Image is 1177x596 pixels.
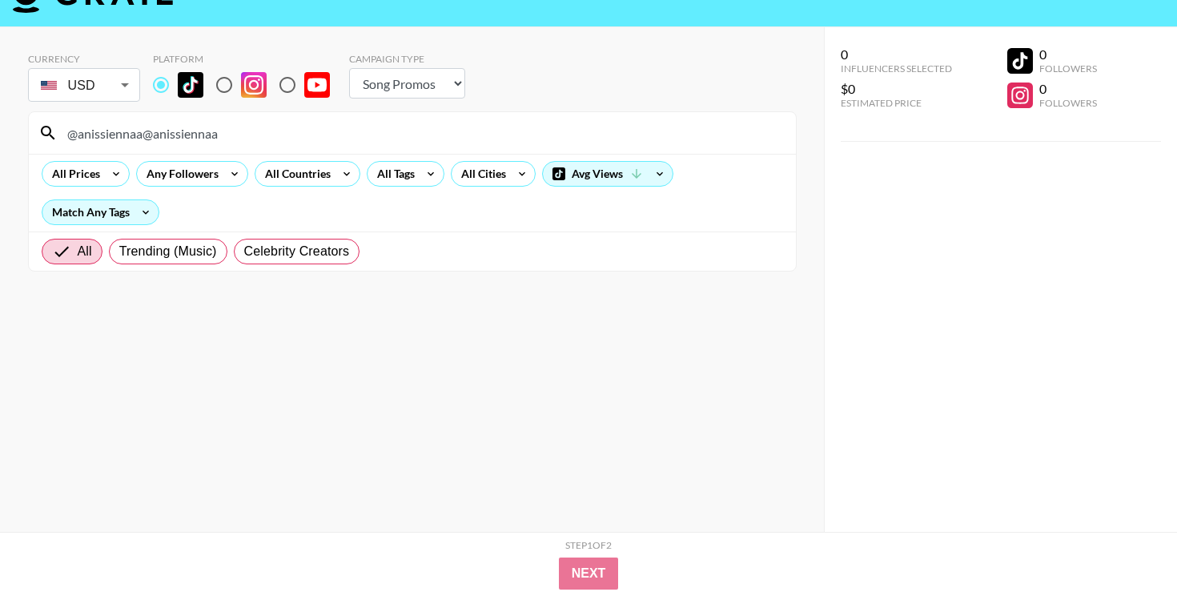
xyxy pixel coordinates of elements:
[452,162,509,186] div: All Cities
[241,72,267,98] img: Instagram
[58,120,786,146] input: Search by User Name
[304,72,330,98] img: YouTube
[349,53,465,65] div: Campaign Type
[78,242,92,261] span: All
[841,46,952,62] div: 0
[565,539,612,551] div: Step 1 of 2
[42,162,103,186] div: All Prices
[368,162,418,186] div: All Tags
[1039,81,1097,97] div: 0
[153,53,343,65] div: Platform
[119,242,217,261] span: Trending (Music)
[1039,62,1097,74] div: Followers
[28,53,140,65] div: Currency
[255,162,334,186] div: All Countries
[559,558,619,590] button: Next
[1039,46,1097,62] div: 0
[137,162,222,186] div: Any Followers
[31,71,137,99] div: USD
[543,162,673,186] div: Avg Views
[1039,97,1097,109] div: Followers
[841,97,952,109] div: Estimated Price
[1097,516,1158,577] iframe: Drift Widget Chat Controller
[244,242,350,261] span: Celebrity Creators
[841,62,952,74] div: Influencers Selected
[841,81,952,97] div: $0
[42,200,159,224] div: Match Any Tags
[178,72,203,98] img: TikTok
